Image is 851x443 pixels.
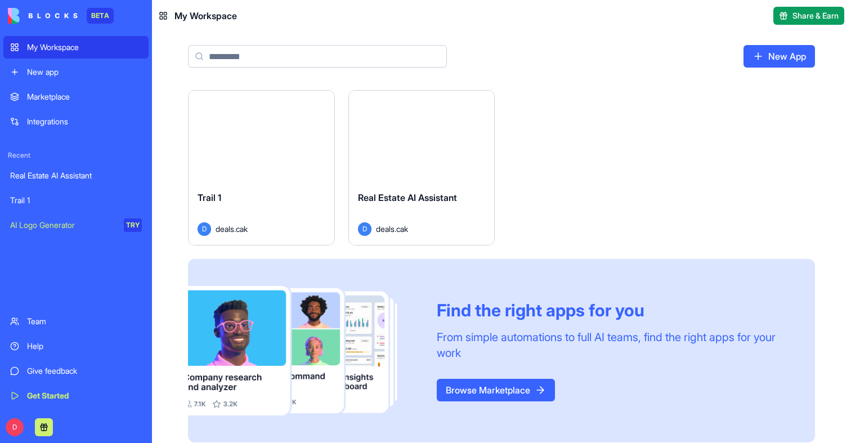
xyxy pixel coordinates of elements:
span: My Workspace [174,9,237,23]
div: From simple automations to full AI teams, find the right apps for your work [437,329,788,361]
div: AI Logo Generator [10,220,116,231]
div: TRY [124,218,142,232]
a: Real Estate AI Assistant [3,164,149,187]
div: New app [27,66,142,78]
span: D [358,222,371,236]
span: Share & Earn [792,10,839,21]
span: Real Estate AI Assistant [358,192,457,203]
div: Give feedback [27,365,142,377]
a: Give feedback [3,360,149,382]
span: Recent [3,151,149,160]
div: Get Started [27,390,142,401]
div: Help [27,341,142,352]
button: Share & Earn [773,7,844,25]
span: D [6,418,24,436]
a: New App [743,45,815,68]
a: Browse Marketplace [437,379,555,401]
a: Get Started [3,384,149,407]
a: Marketplace [3,86,149,108]
a: My Workspace [3,36,149,59]
div: Trail 1 [10,195,142,206]
a: Real Estate AI AssistantDdeals.cak [348,90,495,245]
div: My Workspace [27,42,142,53]
img: Frame_181_egmpey.png [188,286,419,415]
div: Find the right apps for you [437,300,788,320]
span: deals.cak [216,223,248,235]
div: Integrations [27,116,142,127]
span: D [198,222,211,236]
img: logo [8,8,78,24]
div: BETA [87,8,114,24]
a: AI Logo GeneratorTRY [3,214,149,236]
div: Marketplace [27,91,142,102]
a: New app [3,61,149,83]
span: deals.cak [376,223,408,235]
a: Help [3,335,149,357]
a: BETA [8,8,114,24]
a: Trail 1Ddeals.cak [188,90,335,245]
a: Team [3,310,149,333]
div: Real Estate AI Assistant [10,170,142,181]
div: Team [27,316,142,327]
a: Integrations [3,110,149,133]
a: Trail 1 [3,189,149,212]
span: Trail 1 [198,192,221,203]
